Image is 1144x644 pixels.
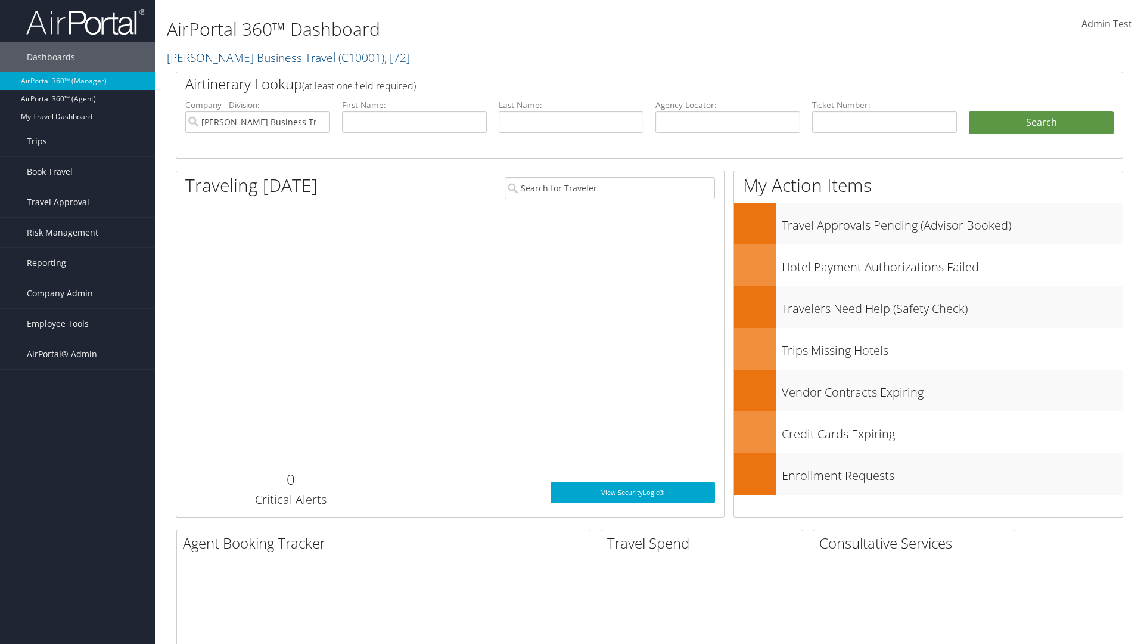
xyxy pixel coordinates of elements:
button: Search [969,111,1114,135]
h2: Travel Spend [607,533,803,553]
a: Credit Cards Expiring [734,411,1123,453]
a: Travelers Need Help (Safety Check) [734,286,1123,328]
h3: Critical Alerts [185,491,396,508]
h2: Consultative Services [819,533,1015,553]
span: Travel Approval [27,187,89,217]
label: Last Name: [499,99,643,111]
h2: Airtinerary Lookup [185,74,1035,94]
a: Admin Test [1081,6,1132,43]
a: Trips Missing Hotels [734,328,1123,370]
span: Admin Test [1081,17,1132,30]
a: View SecurityLogic® [551,482,715,503]
a: [PERSON_NAME] Business Travel [167,49,410,66]
h3: Enrollment Requests [782,462,1123,484]
label: Company - Division: [185,99,330,111]
span: Employee Tools [27,309,89,339]
label: Agency Locator: [655,99,800,111]
h3: Travel Approvals Pending (Advisor Booked) [782,211,1123,234]
span: Book Travel [27,157,73,187]
h2: 0 [185,469,396,490]
h1: AirPortal 360™ Dashboard [167,17,810,42]
a: Travel Approvals Pending (Advisor Booked) [734,203,1123,244]
span: Company Admin [27,278,93,308]
a: Vendor Contracts Expiring [734,370,1123,411]
span: Dashboards [27,42,75,72]
input: Search for Traveler [505,177,715,199]
span: Risk Management [27,218,98,247]
span: AirPortal® Admin [27,339,97,369]
span: (at least one field required) [302,79,416,92]
label: First Name: [342,99,487,111]
span: , [ 72 ] [384,49,410,66]
h1: My Action Items [734,173,1123,198]
span: ( C10001 ) [338,49,384,66]
span: Reporting [27,248,66,278]
h3: Vendor Contracts Expiring [782,378,1123,401]
img: airportal-logo.png [26,8,145,36]
h2: Agent Booking Tracker [183,533,590,553]
h3: Travelers Need Help (Safety Check) [782,295,1123,317]
a: Enrollment Requests [734,453,1123,495]
h1: Traveling [DATE] [185,173,318,198]
h3: Hotel Payment Authorizations Failed [782,253,1123,275]
h3: Credit Cards Expiring [782,420,1123,442]
h3: Trips Missing Hotels [782,336,1123,359]
label: Ticket Number: [812,99,957,111]
span: Trips [27,126,47,156]
a: Hotel Payment Authorizations Failed [734,244,1123,286]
